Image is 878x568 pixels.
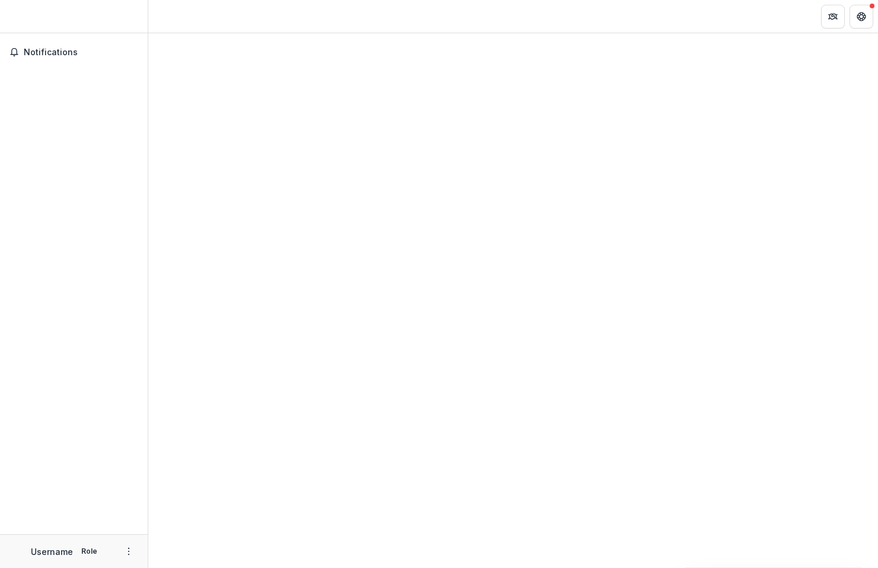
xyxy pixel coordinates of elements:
button: Get Help [850,5,873,28]
button: Partners [821,5,845,28]
p: Role [78,546,101,557]
button: More [122,544,136,559]
button: Notifications [5,43,143,62]
p: Username [31,545,73,558]
span: Notifications [24,47,138,58]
